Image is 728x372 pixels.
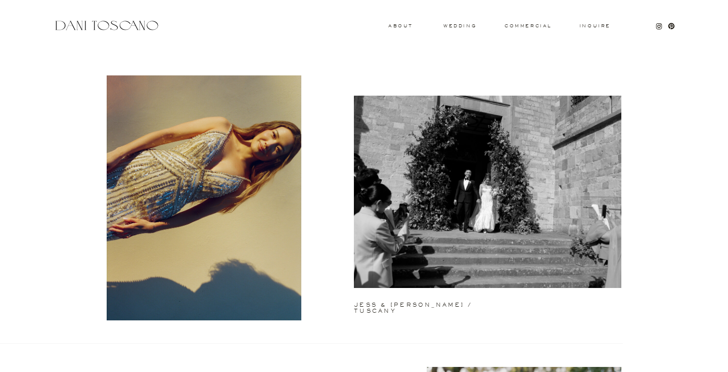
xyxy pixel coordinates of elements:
[579,24,611,29] a: Inquire
[505,24,551,28] a: commercial
[354,302,512,306] a: jess & [PERSON_NAME] / tuscany
[388,24,411,27] a: About
[443,24,476,27] a: wedding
